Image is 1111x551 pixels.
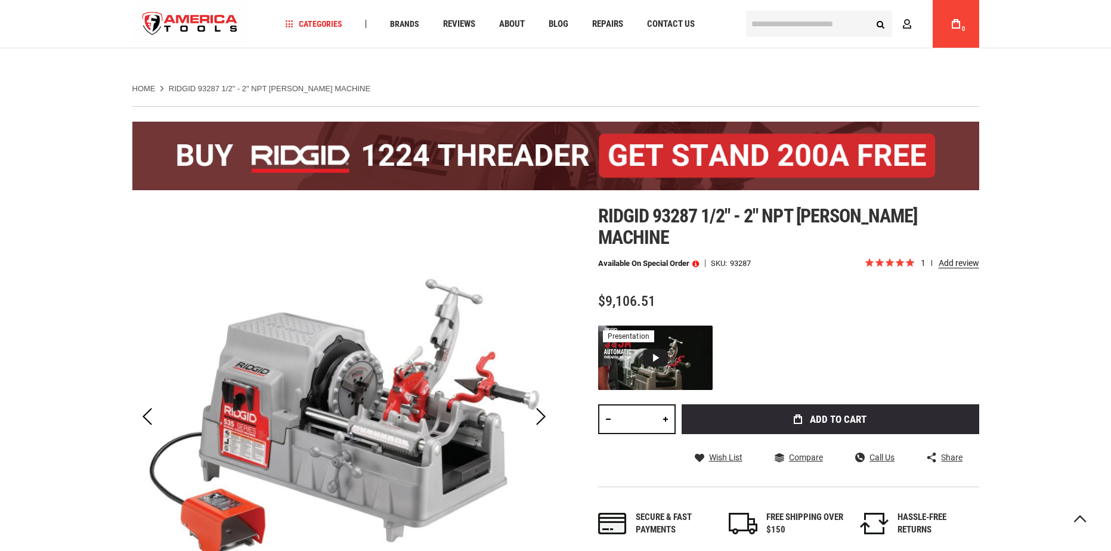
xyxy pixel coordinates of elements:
a: Repairs [587,16,629,32]
span: 0 [962,26,965,32]
iframe: LiveChat chat widget [943,513,1111,551]
div: Secure & fast payments [636,511,713,537]
a: Home [132,83,156,94]
span: About [499,20,525,29]
a: Call Us [855,452,895,463]
a: Blog [543,16,574,32]
a: Categories [280,16,348,32]
span: Rated 5.0 out of 5 stars 1 reviews [864,257,979,270]
a: store logo [132,2,248,47]
span: $9,106.51 [598,293,655,309]
div: 93287 [730,259,751,267]
a: Reviews [438,16,481,32]
span: Repairs [592,20,623,29]
img: shipping [729,513,757,534]
button: Search [869,13,892,35]
div: HASSLE-FREE RETURNS [898,511,975,537]
img: America Tools [132,2,248,47]
img: BOGO: Buy the RIDGID® 1224 Threader (26092), get the 92467 200A Stand FREE! [132,122,979,190]
a: Compare [775,452,823,463]
span: review [931,260,932,266]
span: Compare [789,453,823,462]
span: Contact Us [647,20,695,29]
span: Share [941,453,963,462]
span: Ridgid 93287 1/2" - 2" npt [PERSON_NAME] machine [598,205,918,249]
strong: SKU [711,259,730,267]
img: returns [860,513,889,534]
a: Brands [385,16,425,32]
a: Wish List [695,452,742,463]
a: About [494,16,530,32]
p: Available on Special Order [598,259,699,268]
span: Call Us [869,453,895,462]
img: payments [598,513,627,534]
a: Contact Us [642,16,700,32]
button: Add to Cart [682,404,979,434]
strong: RIDGID 93287 1/2" - 2" NPT [PERSON_NAME] MACHINE [169,84,370,93]
span: Brands [390,20,419,28]
span: 1 reviews [921,258,979,268]
span: Blog [549,20,568,29]
span: Wish List [709,453,742,462]
span: Add to Cart [810,414,866,425]
span: Categories [285,20,342,28]
span: Reviews [443,20,475,29]
div: FREE SHIPPING OVER $150 [766,511,844,537]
